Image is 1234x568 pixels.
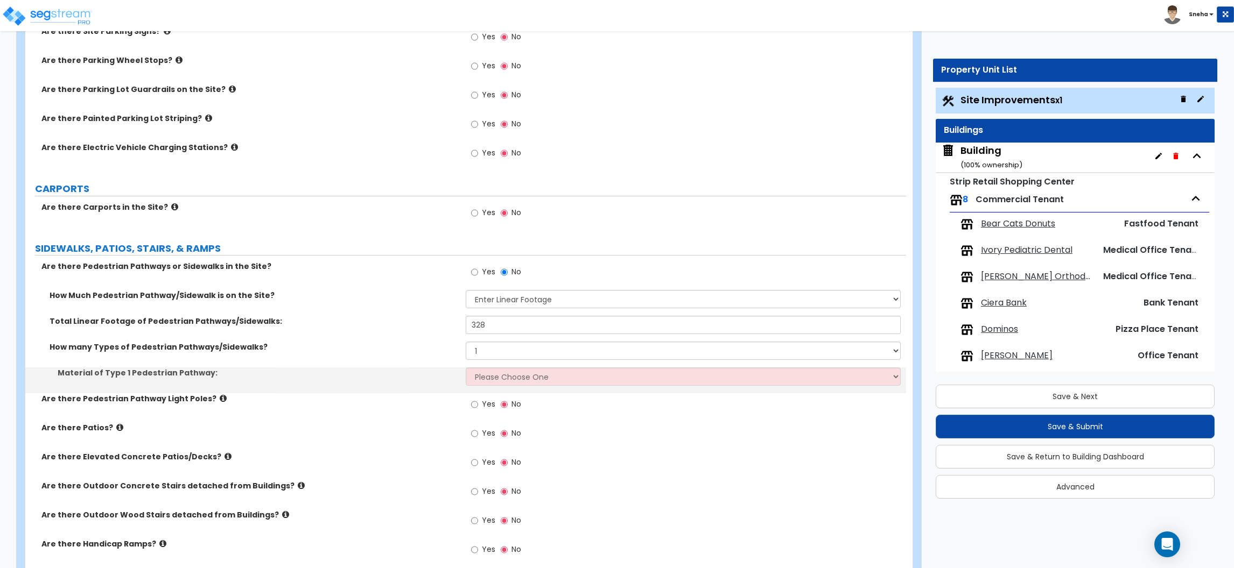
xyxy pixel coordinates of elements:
label: Are there Painted Parking Lot Striping? [41,113,458,124]
span: Dominos [981,323,1018,336]
input: Yes [471,147,478,159]
button: Advanced [936,475,1215,499]
span: No [511,515,521,526]
span: Yes [482,118,495,129]
small: Strip Retail Shopping Center [950,175,1075,188]
span: Yes [482,399,495,409]
img: tenants.png [960,218,973,231]
input: Yes [471,457,478,468]
input: Yes [471,399,478,410]
i: click for more info! [171,203,178,211]
span: Ciera Bank [981,297,1027,309]
input: No [501,147,508,159]
i: click for more info! [205,114,212,122]
span: 8 [963,193,968,205]
label: Are there Handicap Ramps? [41,538,458,549]
i: click for more info! [298,481,305,489]
span: Fastfood Tenant [1124,217,1198,230]
span: Medical Office Tenant [1103,244,1201,256]
img: tenants.png [950,194,963,207]
input: No [501,399,508,410]
label: Are there Carports in the Site? [41,202,458,212]
span: No [511,60,521,71]
span: Yes [482,207,495,218]
input: No [501,207,508,219]
i: click for more info! [229,85,236,93]
label: Are there Outdoor Wood Stairs detached from Buildings? [41,509,458,520]
input: Yes [471,207,478,219]
span: Building [941,144,1022,171]
label: Are there Elevated Concrete Patios/Decks? [41,451,458,462]
i: click for more info! [282,510,289,519]
div: Open Intercom Messenger [1154,531,1180,557]
label: How Much Pedestrian Pathway/Sidewalk is on the Site? [50,290,458,301]
button: Save & Next [936,385,1215,408]
button: Save & Return to Building Dashboard [936,445,1215,468]
span: Yes [482,60,495,71]
img: tenants.png [960,244,973,257]
span: Site Improvements [960,93,1062,106]
i: click for more info! [231,143,238,151]
input: Yes [471,60,478,72]
span: No [511,486,521,496]
img: tenants.png [960,350,973,363]
span: No [511,544,521,555]
span: Scott Mysers Orthodontics [981,271,1091,283]
input: Yes [471,544,478,556]
span: No [511,118,521,129]
span: Ivory Pediatric Dental [981,244,1072,257]
i: click for more info! [116,423,123,431]
span: Office Tenant [1138,349,1198,361]
input: No [501,515,508,527]
span: Yes [482,544,495,555]
span: Pizza Place Tenant [1116,323,1198,335]
label: Are there Pedestrian Pathways or Sidewalks in the Site? [41,261,458,272]
input: Yes [471,89,478,101]
input: Yes [471,31,478,43]
label: CARPORTS [35,182,906,196]
label: Are there Patios? [41,422,458,433]
span: Edward Jones [981,350,1053,362]
img: tenants.png [960,271,973,283]
small: x1 [1055,95,1062,106]
label: How many Types of Pedestrian Pathways/Sidewalks? [50,342,458,352]
label: Are there Parking Wheel Stops? [41,55,458,66]
div: Buildings [944,124,1207,137]
input: No [501,486,508,498]
i: click for more info! [220,394,227,402]
span: Yes [482,486,495,496]
label: Are there Site Parking Signs? [41,26,458,37]
label: Are there Outdoor Concrete Stairs detached from Buildings? [41,480,458,491]
span: Yes [482,266,495,277]
span: No [511,31,521,42]
span: Yes [482,428,495,438]
div: Building [960,144,1022,171]
input: Yes [471,266,478,278]
input: No [501,266,508,278]
input: No [501,428,508,439]
button: Save & Submit [936,415,1215,438]
small: ( 100 % ownership) [960,160,1022,170]
img: building.svg [941,144,955,158]
input: Yes [471,118,478,130]
input: No [501,60,508,72]
img: Construction.png [941,94,955,108]
span: No [511,266,521,277]
label: Are there Pedestrian Pathway Light Poles? [41,393,458,404]
span: Commercial Tenant [976,193,1064,205]
span: No [511,147,521,158]
input: No [501,31,508,43]
input: No [501,544,508,556]
label: Material of Type 1 Pedestrian Pathway: [58,367,458,378]
span: Yes [482,89,495,100]
b: Sneha [1189,10,1208,18]
input: Yes [471,486,478,498]
span: No [511,428,521,438]
span: Bear Cats Donuts [981,218,1055,230]
span: No [511,207,521,218]
img: avatar.png [1163,5,1182,24]
input: No [501,118,508,130]
label: Are there Parking Lot Guardrails on the Site? [41,84,458,95]
span: Yes [482,31,495,42]
i: click for more info! [159,539,166,548]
